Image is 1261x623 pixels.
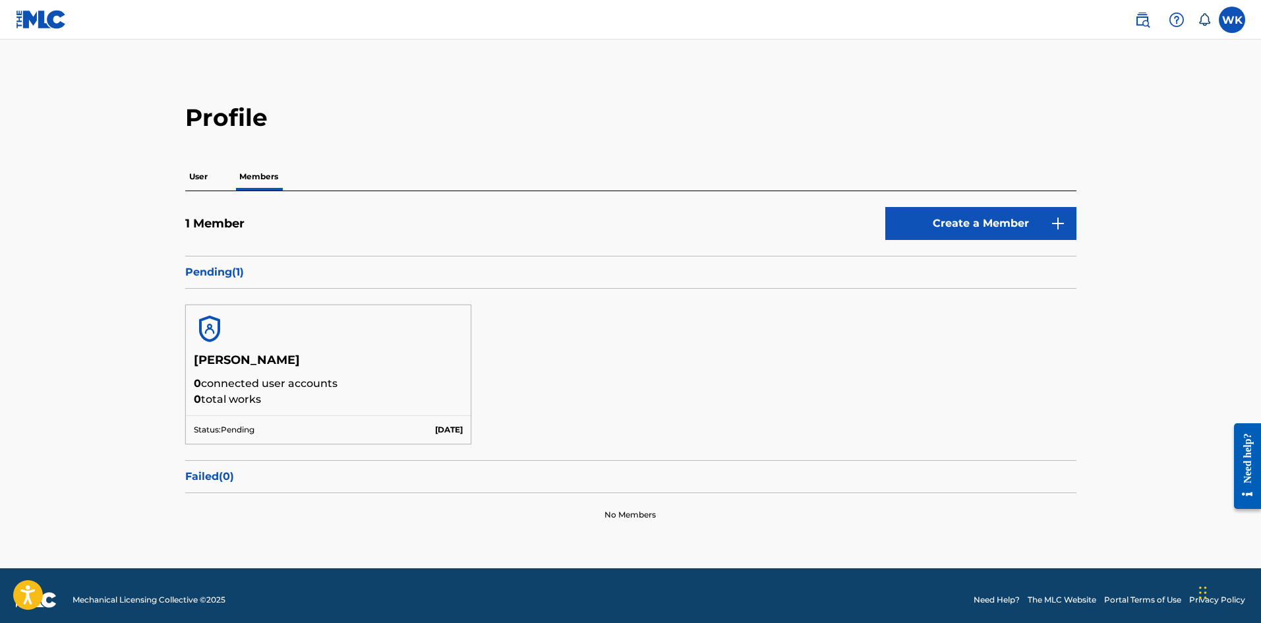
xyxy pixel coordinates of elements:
div: User Menu [1219,7,1245,33]
div: Notifications [1198,13,1211,26]
a: Portal Terms of Use [1104,594,1181,606]
iframe: Resource Center [1224,413,1261,519]
h5: [PERSON_NAME] [194,353,463,376]
div: Help [1163,7,1190,33]
p: Pending ( 1 ) [185,264,1076,280]
img: MLC Logo [16,10,67,29]
p: Members [235,163,282,191]
h5: 1 Member [185,216,245,231]
div: Drag [1199,573,1207,612]
span: Mechanical Licensing Collective © 2025 [73,594,225,606]
p: Status: Pending [194,424,254,436]
a: Create a Member [885,207,1076,240]
p: [DATE] [435,424,463,436]
span: 0 [194,377,201,390]
a: The MLC Website [1028,594,1096,606]
a: Need Help? [974,594,1020,606]
img: search [1134,12,1150,28]
iframe: Chat Widget [1195,560,1261,623]
span: 0 [194,393,201,405]
a: Privacy Policy [1189,594,1245,606]
a: Public Search [1129,7,1156,33]
img: account [194,313,225,345]
p: connected user accounts [194,376,463,392]
img: 9d2ae6d4665cec9f34b9.svg [1050,216,1066,231]
p: No Members [604,509,656,521]
p: User [185,163,212,191]
p: Failed ( 0 ) [185,469,1076,485]
p: total works [194,392,463,407]
h2: Profile [185,103,1076,133]
img: help [1169,12,1185,28]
